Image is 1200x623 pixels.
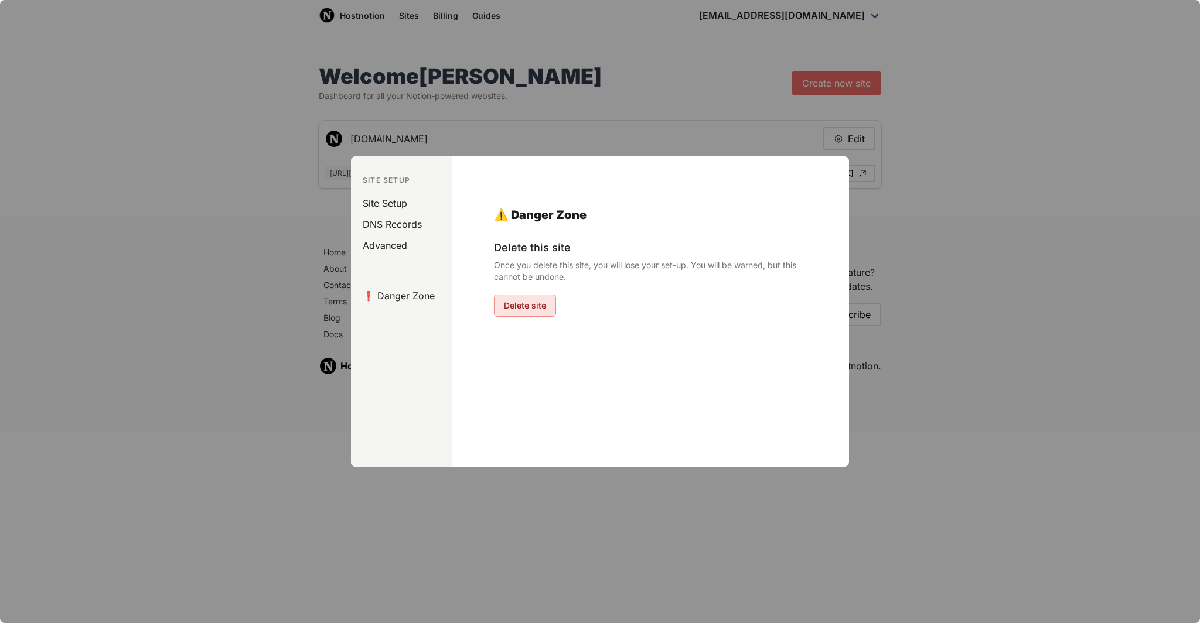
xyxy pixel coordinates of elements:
a: Advanced [356,235,452,256]
h3: Delete this site [494,241,808,255]
a: Site Setup [356,193,452,214]
a: DNS Records [356,214,452,235]
a: ❗️ Danger Zone [356,285,452,306]
p: Site Setup [351,175,452,186]
h4: ⚠️ Danger Zone [494,208,808,222]
button: Delete site [494,295,556,317]
p: Once you delete this site, you will lose your set-up. You will be warned, but this cannot be undone. [494,259,808,283]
